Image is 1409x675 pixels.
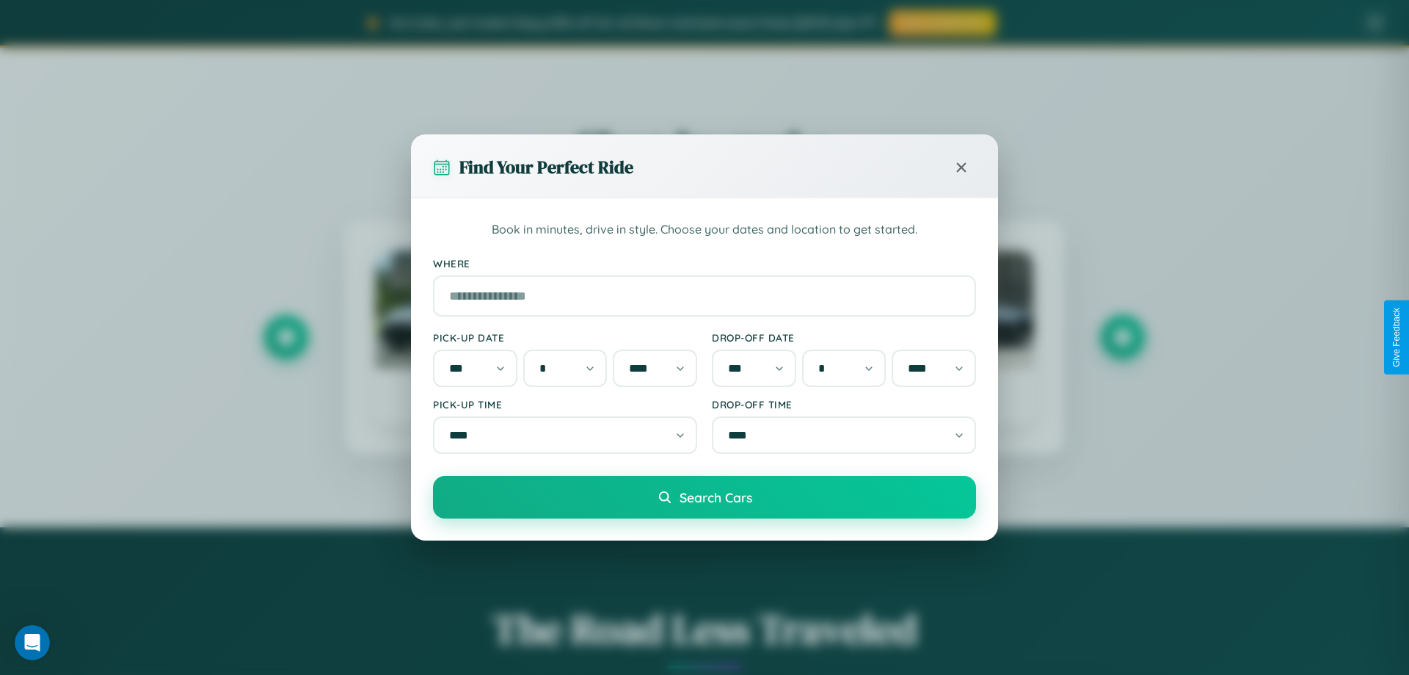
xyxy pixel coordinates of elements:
[433,220,976,239] p: Book in minutes, drive in style. Choose your dates and location to get started.
[712,331,976,344] label: Drop-off Date
[433,331,697,344] label: Pick-up Date
[433,257,976,270] label: Where
[433,398,697,411] label: Pick-up Time
[680,489,752,505] span: Search Cars
[433,476,976,519] button: Search Cars
[712,398,976,411] label: Drop-off Time
[459,155,633,179] h3: Find Your Perfect Ride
